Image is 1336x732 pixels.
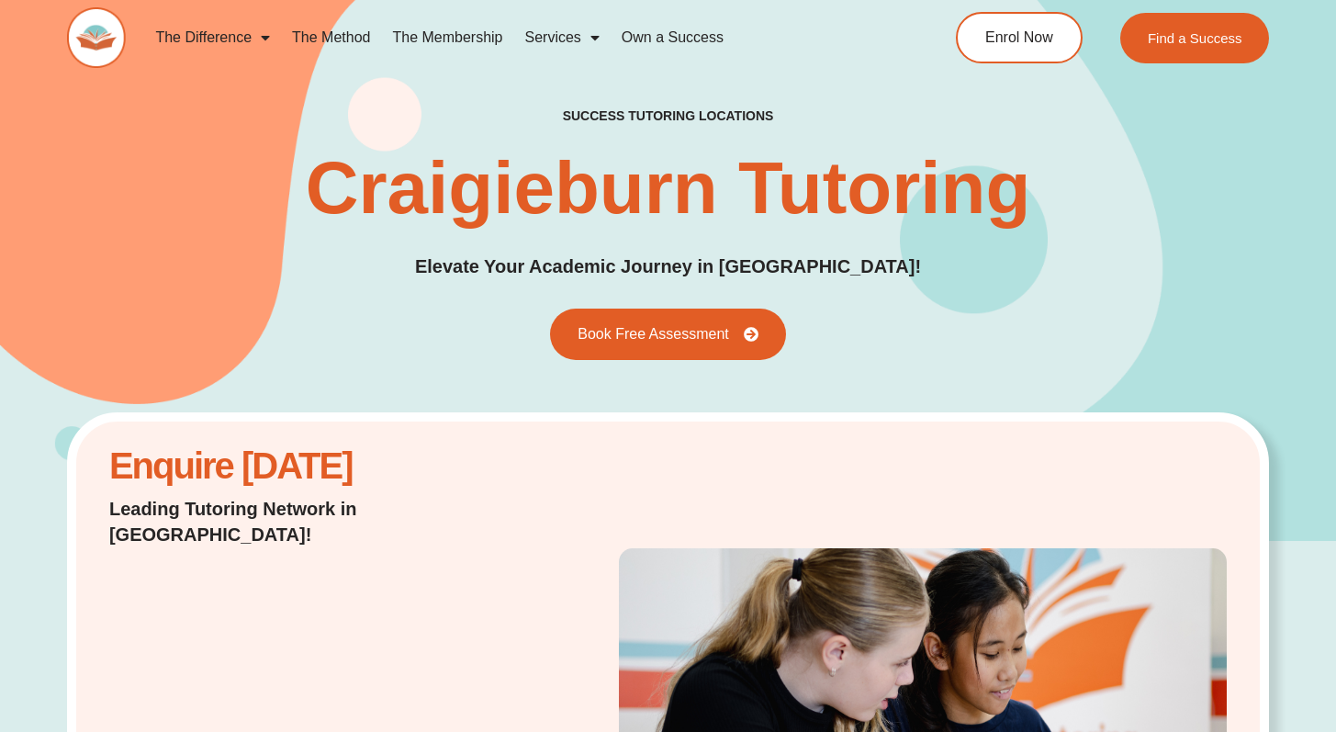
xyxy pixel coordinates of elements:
[306,152,1031,225] h1: Craigieburn Tutoring
[985,30,1053,45] span: Enrol Now
[578,327,729,342] span: Book Free Assessment
[109,496,509,547] p: Leading Tutoring Network in [GEOGRAPHIC_DATA]!
[1148,31,1242,45] span: Find a Success
[611,17,735,59] a: Own a Success
[956,12,1083,63] a: Enrol Now
[144,17,886,59] nav: Menu
[563,107,774,124] h2: success tutoring locations
[415,253,921,281] p: Elevate Your Academic Journey in [GEOGRAPHIC_DATA]!
[144,17,281,59] a: The Difference
[550,309,786,360] a: Book Free Assessment
[281,17,381,59] a: The Method
[109,455,509,478] h2: Enquire [DATE]
[514,17,611,59] a: Services
[1120,13,1270,63] a: Find a Success
[381,17,513,59] a: The Membership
